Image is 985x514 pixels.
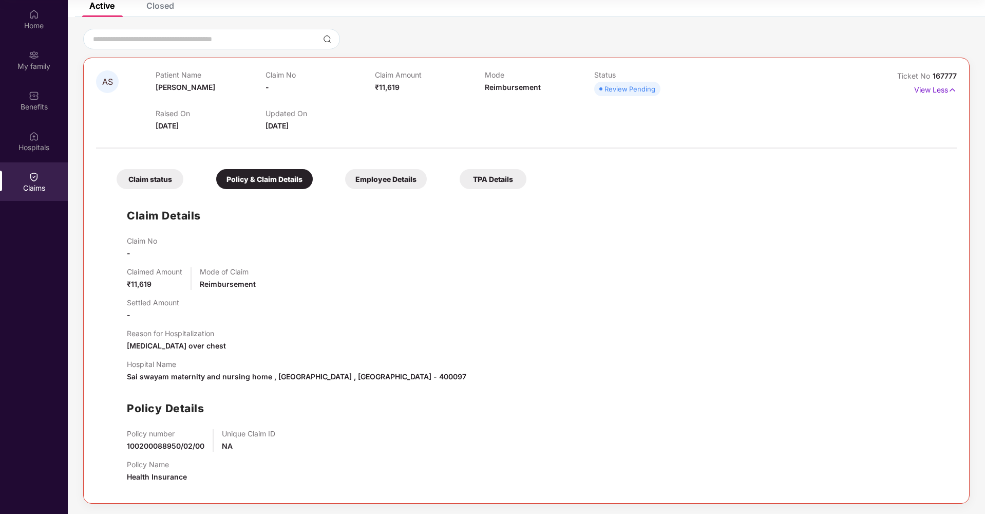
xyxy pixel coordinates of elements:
[127,280,151,288] span: ₹11,619
[156,70,265,79] p: Patient Name
[102,78,113,86] span: AS
[266,70,375,79] p: Claim No
[485,70,594,79] p: Mode
[29,172,39,182] img: svg+xml;base64,PHN2ZyBpZD0iQ2xhaW0iIHhtbG5zPSJodHRwOi8vd3d3LnczLm9yZy8yMDAwL3N2ZyIgd2lkdGg9IjIwIi...
[266,83,269,91] span: -
[127,207,201,224] h1: Claim Details
[156,83,215,91] span: [PERSON_NAME]
[127,341,226,350] span: [MEDICAL_DATA] over chest
[127,442,204,450] span: 100200088950/02/00
[127,472,187,481] span: Health Insurance
[222,429,275,438] p: Unique Claim ID
[127,298,179,307] p: Settled Amount
[127,372,466,381] span: Sai swayam maternity and nursing home , [GEOGRAPHIC_DATA] , [GEOGRAPHIC_DATA] - 400097
[146,1,174,11] div: Closed
[200,280,256,288] span: Reimbursement
[897,71,933,80] span: Ticket No
[156,109,265,118] p: Raised On
[117,169,183,189] div: Claim status
[200,267,256,276] p: Mode of Claim
[127,360,466,369] p: Hospital Name
[127,236,157,245] p: Claim No
[604,84,655,94] div: Review Pending
[375,83,400,91] span: ₹11,619
[460,169,526,189] div: TPA Details
[29,9,39,20] img: svg+xml;base64,PHN2ZyBpZD0iSG9tZSIgeG1sbnM9Imh0dHA6Ly93d3cudzMub3JnLzIwMDAvc3ZnIiB3aWR0aD0iMjAiIG...
[485,83,541,91] span: Reimbursement
[127,310,130,319] span: -
[914,82,957,96] p: View Less
[933,71,957,80] span: 167777
[594,70,704,79] p: Status
[156,121,179,130] span: [DATE]
[216,169,313,189] div: Policy & Claim Details
[127,329,226,338] p: Reason for Hospitalization
[89,1,115,11] div: Active
[29,131,39,141] img: svg+xml;base64,PHN2ZyBpZD0iSG9zcGl0YWxzIiB4bWxucz0iaHR0cDovL3d3dy53My5vcmcvMjAwMC9zdmciIHdpZHRoPS...
[127,400,204,417] h1: Policy Details
[127,267,182,276] p: Claimed Amount
[266,109,375,118] p: Updated On
[345,169,427,189] div: Employee Details
[222,442,233,450] span: NA
[127,429,204,438] p: Policy number
[375,70,484,79] p: Claim Amount
[127,249,130,258] span: -
[127,460,187,469] p: Policy Name
[323,35,331,43] img: svg+xml;base64,PHN2ZyBpZD0iU2VhcmNoLTMyeDMyIiB4bWxucz0iaHR0cDovL3d3dy53My5vcmcvMjAwMC9zdmciIHdpZH...
[948,84,957,96] img: svg+xml;base64,PHN2ZyB4bWxucz0iaHR0cDovL3d3dy53My5vcmcvMjAwMC9zdmciIHdpZHRoPSIxNyIgaGVpZ2h0PSIxNy...
[29,90,39,101] img: svg+xml;base64,PHN2ZyBpZD0iQmVuZWZpdHMiIHhtbG5zPSJodHRwOi8vd3d3LnczLm9yZy8yMDAwL3N2ZyIgd2lkdGg9Ij...
[266,121,289,130] span: [DATE]
[29,50,39,60] img: svg+xml;base64,PHN2ZyB3aWR0aD0iMjAiIGhlaWdodD0iMjAiIHZpZXdCb3g9IjAgMCAyMCAyMCIgZmlsbD0ibm9uZSIgeG...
